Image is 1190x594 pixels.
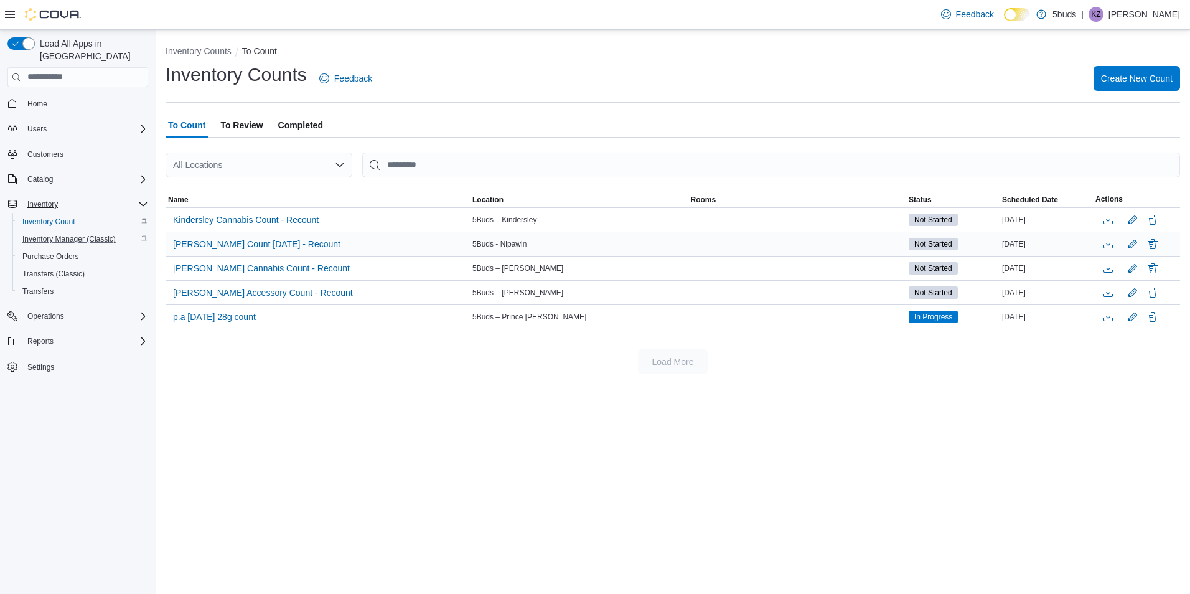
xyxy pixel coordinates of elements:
[168,308,261,326] button: p.a [DATE] 28g count
[1004,8,1030,21] input: Dark Mode
[362,153,1180,177] input: This is a search bar. After typing your query, hit enter to filter the results lower in the page.
[914,311,952,323] span: In Progress
[168,210,324,229] button: Kindersley Cannabis Count - Recount
[909,262,958,275] span: Not Started
[1000,237,1093,252] div: [DATE]
[1145,212,1160,227] button: Delete
[1145,261,1160,276] button: Delete
[22,217,75,227] span: Inventory Count
[168,195,189,205] span: Name
[335,160,345,170] button: Open list of options
[27,362,54,372] span: Settings
[472,288,563,298] span: 5Buds – [PERSON_NAME]
[1095,194,1123,204] span: Actions
[17,266,90,281] a: Transfers (Classic)
[914,214,952,225] span: Not Started
[1091,7,1100,22] span: KZ
[472,263,563,273] span: 5Buds – [PERSON_NAME]
[1125,259,1140,278] button: Edit count details
[12,213,153,230] button: Inventory Count
[27,174,53,184] span: Catalog
[22,172,148,187] span: Catalog
[27,124,47,134] span: Users
[472,239,527,249] span: 5Buds - Nipawin
[17,249,148,264] span: Purchase Orders
[166,192,470,207] button: Name
[1108,7,1180,22] p: [PERSON_NAME]
[909,195,932,205] span: Status
[1101,72,1173,85] span: Create New Count
[909,214,958,226] span: Not Started
[1145,309,1160,324] button: Delete
[2,95,153,113] button: Home
[17,232,148,247] span: Inventory Manager (Classic)
[956,8,994,21] span: Feedback
[22,121,148,136] span: Users
[12,248,153,265] button: Purchase Orders
[27,199,58,209] span: Inventory
[22,172,58,187] button: Catalog
[166,45,1180,60] nav: An example of EuiBreadcrumbs
[2,171,153,188] button: Catalog
[168,235,345,253] button: [PERSON_NAME] Count [DATE] - Recount
[1145,285,1160,300] button: Delete
[173,262,350,275] span: [PERSON_NAME] Cannabis Count - Recount
[22,121,52,136] button: Users
[17,214,148,229] span: Inventory Count
[22,197,63,212] button: Inventory
[1000,192,1093,207] button: Scheduled Date
[22,197,148,212] span: Inventory
[691,195,716,205] span: Rooms
[22,97,52,111] a: Home
[1081,7,1084,22] p: |
[1089,7,1103,22] div: Keith Ziemann
[17,266,148,281] span: Transfers (Classic)
[334,72,372,85] span: Feedback
[22,334,59,349] button: Reports
[914,287,952,298] span: Not Started
[2,357,153,375] button: Settings
[242,46,277,56] button: To Count
[1000,285,1093,300] div: [DATE]
[168,283,358,302] button: [PERSON_NAME] Accessory Count - Recount
[35,37,148,62] span: Load All Apps in [GEOGRAPHIC_DATA]
[17,214,80,229] a: Inventory Count
[7,90,148,408] nav: Complex example
[17,249,84,264] a: Purchase Orders
[2,145,153,163] button: Customers
[12,265,153,283] button: Transfers (Classic)
[2,308,153,325] button: Operations
[12,230,153,248] button: Inventory Manager (Classic)
[22,146,148,162] span: Customers
[173,311,256,323] span: p.a [DATE] 28g count
[22,234,116,244] span: Inventory Manager (Classic)
[168,113,205,138] span: To Count
[909,286,958,299] span: Not Started
[1125,283,1140,302] button: Edit count details
[27,149,63,159] span: Customers
[909,311,958,323] span: In Progress
[22,252,79,262] span: Purchase Orders
[652,356,694,368] span: Load More
[2,332,153,350] button: Reports
[17,284,59,299] a: Transfers
[1125,210,1140,229] button: Edit count details
[166,46,232,56] button: Inventory Counts
[638,349,708,374] button: Load More
[17,232,121,247] a: Inventory Manager (Classic)
[472,195,504,205] span: Location
[12,283,153,300] button: Transfers
[914,263,952,274] span: Not Started
[22,96,148,111] span: Home
[278,113,323,138] span: Completed
[27,99,47,109] span: Home
[1145,237,1160,252] button: Delete
[22,334,148,349] span: Reports
[220,113,263,138] span: To Review
[22,309,69,324] button: Operations
[688,192,907,207] button: Rooms
[168,259,355,278] button: [PERSON_NAME] Cannabis Count - Recount
[1000,309,1093,324] div: [DATE]
[2,120,153,138] button: Users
